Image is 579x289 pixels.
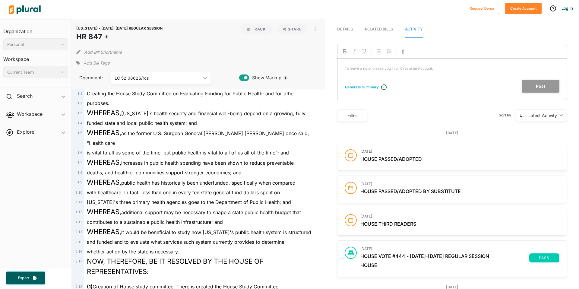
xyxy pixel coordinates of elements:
span: 1 . 8 [78,170,82,175]
a: Request Demo [465,5,499,11]
span: [US_STATE] - [DATE]-[DATE] REGULAR SESSION [76,26,163,30]
a: Create Account [505,5,542,11]
span: 1 . 12 [76,210,82,214]
button: Create Account [505,3,542,14]
div: LC 52 0862S/rcs [115,75,201,81]
span: 1 . 6 [78,151,82,155]
div: Tooltip anchor [104,34,109,40]
span: Activity [405,27,423,31]
span: is vital to all us some of the time, but public health is vital to all of us all of the time"; and [87,150,289,156]
h2: Search [17,93,33,99]
span: WHEREAS, [87,178,121,186]
span: 1 . 5 [78,131,82,135]
span: 2 . 15 [76,240,82,244]
div: Tooltip anchor [283,75,288,81]
span: 1 . 4 [78,121,82,125]
a: RELATED BILLS [365,21,393,38]
span: House [360,262,377,268]
span: with healthcare. In fact, less than one in every ten state general fund dollars spent on [87,189,280,195]
span: WHEREAS, [87,208,121,216]
span: House Passed/Adopted [360,156,422,162]
span: Add Bill Tags [84,60,109,66]
h3: [DATE] [360,247,559,251]
span: Sort by [499,113,516,118]
span: House Third Readers [360,221,416,227]
div: Filter [341,112,363,119]
div: Current Team [7,69,58,75]
span: whether action by the state is necessary. [87,249,179,255]
div: Latest Activity [528,112,557,119]
div: Generate Summary [345,84,379,90]
h3: Workspace [3,50,68,64]
a: Log In [562,5,573,11]
span: contributes to a sustainable public health infrastructure; and [87,219,223,225]
span: [US_STATE]'s three primary health agencies goes to the Department of Public Health; and [87,199,291,205]
span: and funded and to evaluate what services such system currently provides to determine [87,239,284,245]
button: Share [277,24,308,34]
span: additional support may be necessary to shape a state public health budget that [87,209,301,215]
span: [US_STATE]'s health security and financial well-being depend on a growing, fully [87,110,305,116]
span: House Vote #444 - [DATE]-[DATE] Regular Session [360,253,529,262]
span: 1 . 9 [78,180,82,184]
span: 2 . 18 [76,284,82,289]
span: 1 . 1 [78,91,82,96]
span: : [87,259,263,275]
span: 1 . 2 [78,101,82,105]
button: Add Bill Shortname [84,47,122,57]
span: WHEREAS, [87,227,121,236]
span: WHEREAS, [87,109,121,117]
span: 1 . 13 [76,220,82,224]
button: Post [522,80,559,93]
span: Export [14,275,33,281]
button: Share [274,24,310,34]
span: Document: [76,75,103,81]
div: RELATED BILLS [365,26,393,32]
span: pass [533,256,556,260]
h3: [DATE] [360,149,559,154]
span: WHEREAS, [87,158,121,166]
a: Activity [405,21,423,38]
span: 1 . 11 [76,200,82,204]
span: Details [337,27,353,31]
span: as the former U.S. Surgeon General [PERSON_NAME] [PERSON_NAME] once said, "Health care [87,130,309,146]
a: Details [337,21,353,38]
span: Show Markup [249,75,281,81]
h3: [DATE] [360,182,559,186]
h3: Organization [3,23,68,36]
span: WHEREAS, [87,129,121,137]
span: NOW, THEREFORE, BE IT RESOLVED BY THE HOUSE OF REPRESENTATIVES [87,257,263,275]
span: funded state and local public health system; and [87,120,197,126]
button: Generate Summary [343,84,381,90]
span: 2 . 16 [76,249,82,254]
span: purposes. [87,100,109,106]
button: Track [241,24,272,34]
span: public health has historically been underfunded, specifically when compared [87,180,296,186]
span: deaths, and healthier communities support stronger economies; and [87,170,242,176]
span: 2 . 14 [76,230,82,234]
h3: [DATE] [360,214,559,218]
button: Request Demo [465,3,499,14]
div: Personal [7,41,58,48]
span: increases in public health spending have been shown to reduce preventable [87,160,294,166]
h1: HR 847 [76,31,163,42]
div: [DATE] [337,130,567,136]
span: 1 . 10 [76,190,82,195]
button: Export [6,272,45,284]
div: Add tags [76,59,109,68]
span: House Passed/Adopted By Substitute [360,188,461,194]
span: Creating the House Study Committee on Evaluating Funding for Public Health; and for other [87,91,295,97]
span: it would be beneficial to study how [US_STATE]'s public health system is structured [87,229,311,235]
span: 2 . 17 [76,259,82,263]
span: 1 . 7 [78,160,82,164]
span: 1 . 3 [78,111,82,115]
